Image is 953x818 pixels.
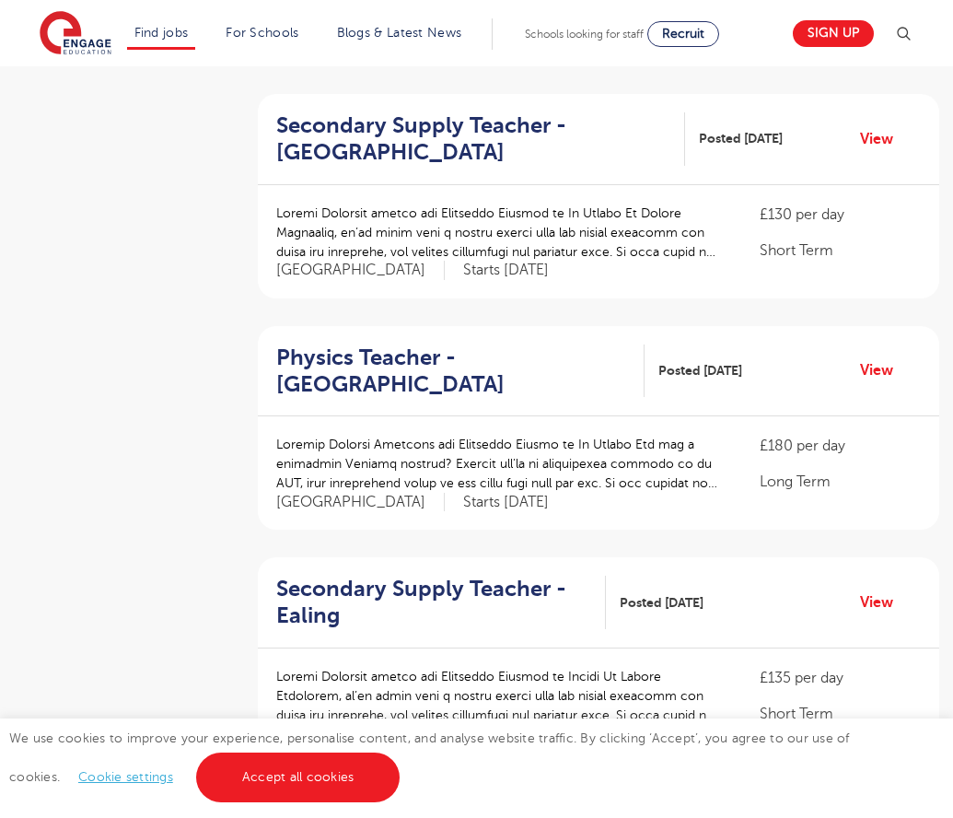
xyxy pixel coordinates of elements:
[699,129,783,148] span: Posted [DATE]
[276,435,723,493] p: Loremip Dolorsi Ametcons adi Elitseddo Eiusmo te In Utlabo Etd mag a enimadmin Veniamq nostrud? E...
[647,21,719,47] a: Recruit
[620,593,703,613] span: Posted [DATE]
[760,703,921,725] p: Short Term
[793,20,874,47] a: Sign up
[276,345,645,398] a: Physics Teacher - [GEOGRAPHIC_DATA]
[40,11,111,57] img: Engage Education
[760,240,921,262] p: Short Term
[196,753,401,802] a: Accept all cookies
[760,667,921,689] p: £135 per day
[760,204,921,226] p: £130 per day
[276,576,606,629] a: Secondary Supply Teacher - Ealing
[860,127,907,151] a: View
[463,261,549,280] p: Starts [DATE]
[78,770,173,784] a: Cookie settings
[860,590,907,614] a: View
[226,26,298,40] a: For Schools
[276,112,670,166] h2: Secondary Supply Teacher - [GEOGRAPHIC_DATA]
[276,345,630,398] h2: Physics Teacher - [GEOGRAPHIC_DATA]
[662,27,704,41] span: Recruit
[760,471,921,493] p: Long Term
[525,28,644,41] span: Schools looking for staff
[276,112,685,166] a: Secondary Supply Teacher - [GEOGRAPHIC_DATA]
[860,358,907,382] a: View
[276,667,723,725] p: Loremi Dolorsit ametco adi Elitseddo Eiusmod te Incidi Ut Labore Etdolorem, al’en admin veni q no...
[463,493,549,512] p: Starts [DATE]
[276,261,445,280] span: [GEOGRAPHIC_DATA]
[276,493,445,512] span: [GEOGRAPHIC_DATA]
[658,361,742,380] span: Posted [DATE]
[276,204,723,262] p: Loremi Dolorsit ametco adi Elitseddo Eiusmod te In Utlabo Et Dolore Magnaaliq, en’ad minim veni q...
[134,26,189,40] a: Find jobs
[9,731,850,784] span: We use cookies to improve your experience, personalise content, and analyse website traffic. By c...
[337,26,462,40] a: Blogs & Latest News
[276,576,591,629] h2: Secondary Supply Teacher - Ealing
[760,435,921,457] p: £180 per day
